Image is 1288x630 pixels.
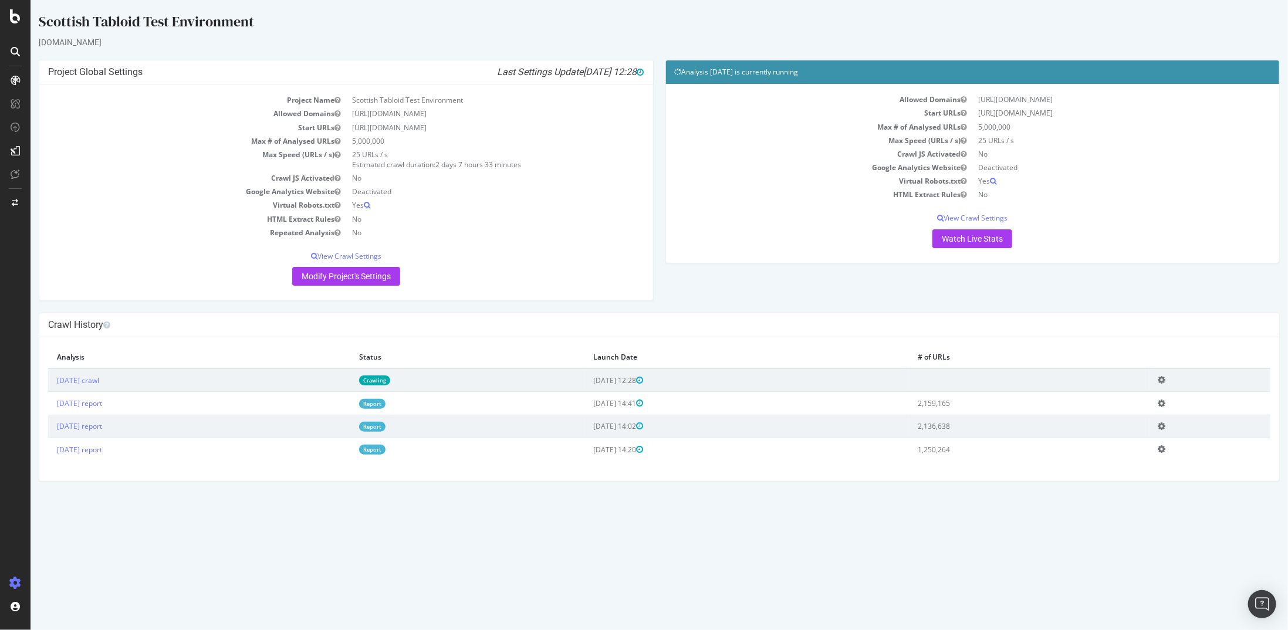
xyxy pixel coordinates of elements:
div: [DOMAIN_NAME] [8,36,1249,48]
td: No [942,147,1240,161]
td: No [316,212,614,226]
span: 2 days 7 hours 33 minutes [405,160,491,170]
td: 5,000,000 [316,134,614,148]
td: 2,136,638 [878,415,1118,438]
td: Google Analytics Website [644,161,942,174]
td: HTML Extract Rules [644,188,942,201]
td: [URL][DOMAIN_NAME] [316,121,614,134]
i: Last Settings Update [467,66,614,78]
td: Deactivated [316,185,614,198]
a: Watch Live Stats [902,229,982,248]
span: [DATE] 12:28 [563,375,613,385]
td: Scottish Tabloid Test Environment [316,93,614,107]
td: 25 URLs / s Estimated crawl duration: [316,148,614,171]
span: [DATE] 14:41 [563,398,613,408]
a: Modify Project's Settings [262,267,370,286]
span: [DATE] 14:02 [563,421,613,431]
span: [DATE] 12:28 [553,66,614,77]
th: Analysis [18,346,320,368]
td: Start URLs [18,121,316,134]
th: Status [320,346,554,368]
td: Virtual Robots.txt [644,174,942,188]
th: Launch Date [554,346,878,368]
td: 1,250,264 [878,438,1118,461]
td: Max # of Analysed URLs [644,120,942,134]
td: Virtual Robots.txt [18,198,316,212]
div: Open Intercom Messenger [1248,590,1276,618]
td: 25 URLs / s [942,134,1240,147]
td: Deactivated [942,161,1240,174]
td: [URL][DOMAIN_NAME] [942,93,1240,106]
td: No [942,188,1240,201]
td: Crawl JS Activated [18,171,316,185]
td: Yes [942,174,1240,188]
span: [DATE] 14:20 [563,445,613,455]
a: [DATE] report [26,445,72,455]
td: No [316,171,614,185]
td: [URL][DOMAIN_NAME] [316,107,614,120]
td: Start URLs [644,106,942,120]
h4: Project Global Settings [18,66,614,78]
h4: Analysis [DATE] is currently running [644,66,1240,78]
a: [DATE] report [26,421,72,431]
td: [URL][DOMAIN_NAME] [942,106,1240,120]
td: No [316,226,614,239]
td: 2,159,165 [878,392,1118,415]
td: Allowed Domains [18,107,316,120]
a: Report [329,399,355,409]
a: [DATE] report [26,398,72,408]
td: Max Speed (URLs / s) [18,148,316,171]
p: View Crawl Settings [18,251,614,261]
td: Crawl JS Activated [644,147,942,161]
a: Crawling [329,375,360,385]
div: Scottish Tabloid Test Environment [8,12,1249,36]
td: Max Speed (URLs / s) [644,134,942,147]
a: Report [329,445,355,455]
a: Report [329,422,355,432]
td: Repeated Analysis [18,226,316,239]
td: Project Name [18,93,316,107]
td: Max # of Analysed URLs [18,134,316,148]
h4: Crawl History [18,319,1240,331]
td: 5,000,000 [942,120,1240,134]
td: Allowed Domains [644,93,942,106]
a: [DATE] crawl [26,375,69,385]
td: Google Analytics Website [18,185,316,198]
th: # of URLs [878,346,1118,368]
td: HTML Extract Rules [18,212,316,226]
td: Yes [316,198,614,212]
p: View Crawl Settings [644,213,1240,223]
